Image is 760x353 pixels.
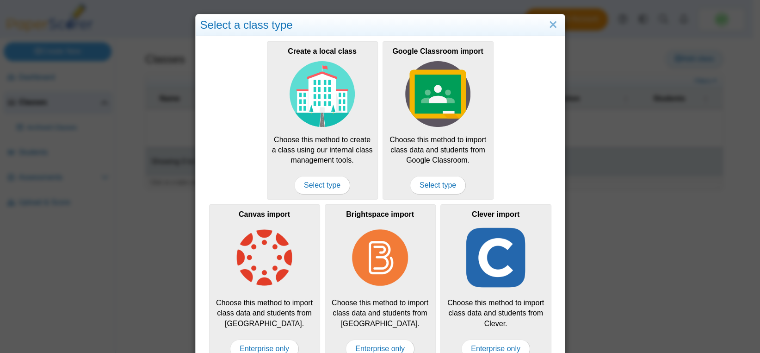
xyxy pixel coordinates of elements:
img: class-type-google-classroom.svg [405,61,471,127]
div: Select a class type [196,14,565,36]
b: Clever import [472,210,519,218]
a: Create a local class Choose this method to create a class using our internal class management too... [267,41,378,200]
span: Select type [410,176,466,195]
img: class-type-local.svg [290,61,355,127]
b: Brightspace import [346,210,414,218]
img: class-type-clever.png [463,225,529,290]
img: class-type-brightspace.png [347,225,413,290]
b: Google Classroom import [392,47,483,55]
b: Canvas import [239,210,290,218]
img: class-type-canvas.png [232,225,297,290]
a: Close [546,17,560,33]
b: Create a local class [288,47,357,55]
span: Select type [294,176,350,195]
a: Google Classroom import Choose this method to import class data and students from Google Classroo... [383,41,494,200]
div: Choose this method to create a class using our internal class management tools. [267,41,378,200]
div: Choose this method to import class data and students from Google Classroom. [383,41,494,200]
